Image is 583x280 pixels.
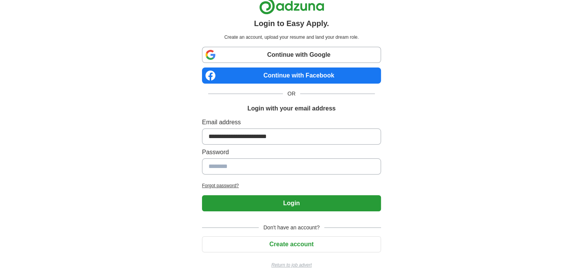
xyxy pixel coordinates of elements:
[202,182,381,189] a: Forgot password?
[202,262,381,268] a: Return to job advert
[202,118,381,127] label: Email address
[202,47,381,63] a: Continue with Google
[283,90,300,98] span: OR
[202,68,381,84] a: Continue with Facebook
[259,224,324,232] span: Don't have an account?
[202,148,381,157] label: Password
[204,34,379,41] p: Create an account, upload your resume and land your dream role.
[254,18,329,29] h1: Login to Easy Apply.
[202,195,381,211] button: Login
[202,236,381,252] button: Create account
[202,241,381,247] a: Create account
[247,104,335,113] h1: Login with your email address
